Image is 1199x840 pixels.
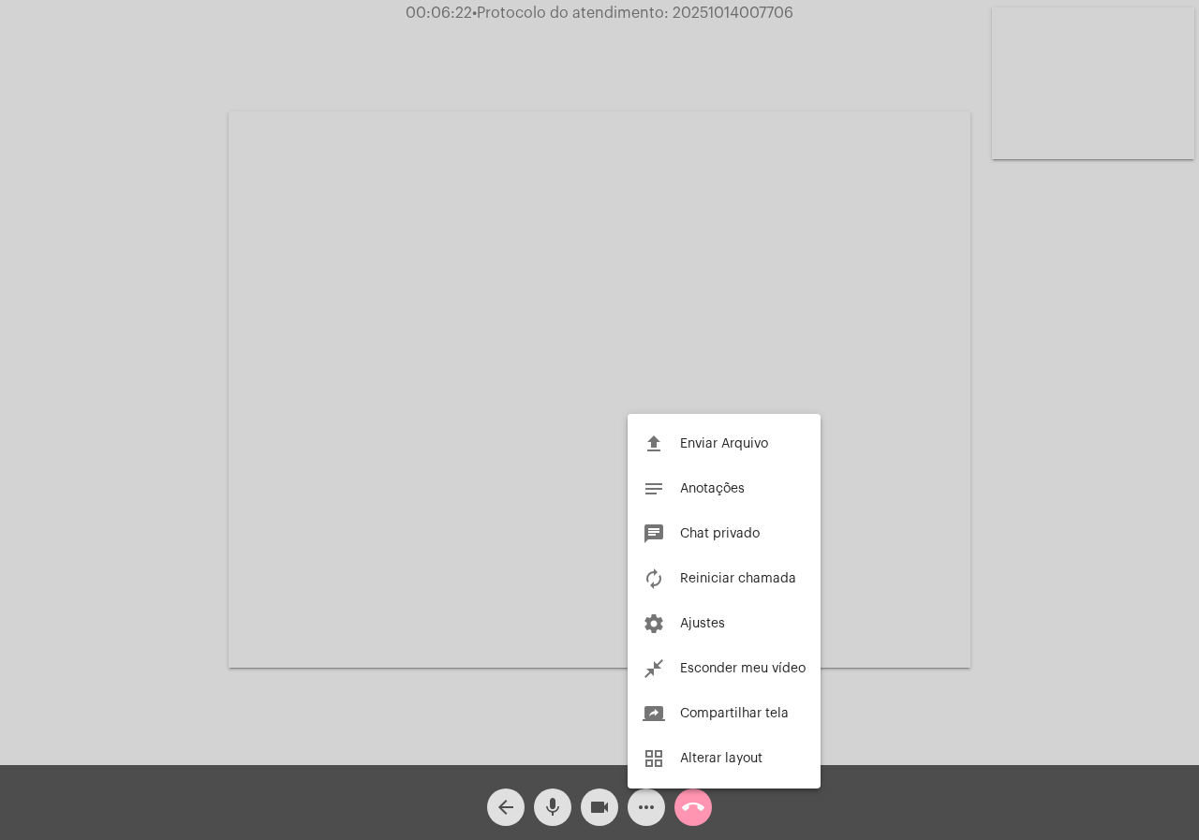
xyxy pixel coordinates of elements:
[680,572,796,585] span: Reiniciar chamada
[680,527,760,540] span: Chat privado
[643,478,665,500] mat-icon: notes
[680,617,725,630] span: Ajustes
[680,707,789,720] span: Compartilhar tela
[680,662,806,675] span: Esconder meu vídeo
[680,437,768,450] span: Enviar Arquivo
[643,433,665,455] mat-icon: file_upload
[680,752,762,765] span: Alterar layout
[643,612,665,635] mat-icon: settings
[643,702,665,725] mat-icon: screen_share
[643,657,665,680] mat-icon: close_fullscreen
[643,747,665,770] mat-icon: grid_view
[680,482,745,495] span: Anotações
[643,523,665,545] mat-icon: chat
[643,567,665,590] mat-icon: autorenew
